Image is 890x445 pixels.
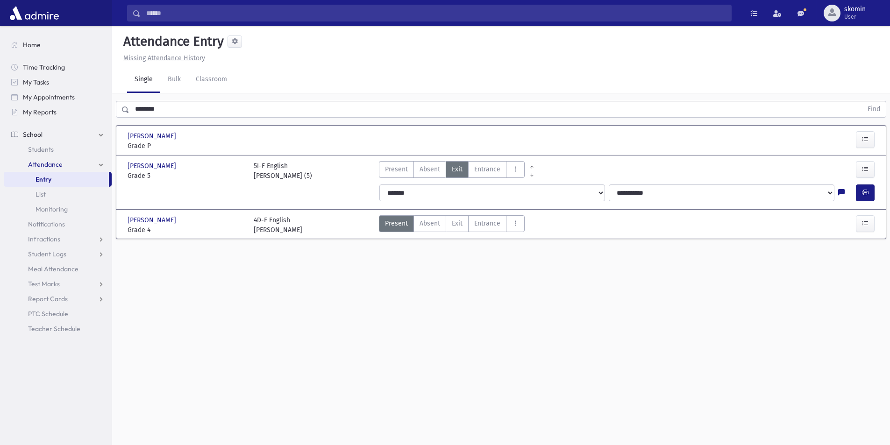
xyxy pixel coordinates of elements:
[141,5,731,21] input: Search
[23,41,41,49] span: Home
[28,145,54,154] span: Students
[28,160,63,169] span: Attendance
[4,75,112,90] a: My Tasks
[36,190,46,198] span: List
[123,54,205,62] u: Missing Attendance History
[474,219,500,228] span: Entrance
[844,13,866,21] span: User
[128,171,244,181] span: Grade 5
[254,161,312,181] div: 5I-F English [PERSON_NAME] (5)
[844,6,866,13] span: skomin
[4,217,112,232] a: Notifications
[4,202,112,217] a: Monitoring
[127,67,160,93] a: Single
[23,63,65,71] span: Time Tracking
[28,325,80,333] span: Teacher Schedule
[128,161,178,171] span: [PERSON_NAME]
[254,215,302,235] div: 4D-F English [PERSON_NAME]
[4,127,112,142] a: School
[4,291,112,306] a: Report Cards
[28,250,66,258] span: Student Logs
[128,141,244,151] span: Grade P
[452,164,463,174] span: Exit
[28,235,60,243] span: Infractions
[4,187,112,202] a: List
[4,60,112,75] a: Time Tracking
[4,232,112,247] a: Infractions
[452,219,463,228] span: Exit
[420,219,440,228] span: Absent
[862,101,886,117] button: Find
[28,280,60,288] span: Test Marks
[188,67,235,93] a: Classroom
[420,164,440,174] span: Absent
[128,131,178,141] span: [PERSON_NAME]
[4,276,112,291] a: Test Marks
[7,4,61,22] img: AdmirePro
[36,175,51,184] span: Entry
[23,78,49,86] span: My Tasks
[160,67,188,93] a: Bulk
[28,295,68,303] span: Report Cards
[4,142,112,157] a: Students
[4,321,112,336] a: Teacher Schedule
[23,93,75,101] span: My Appointments
[28,265,78,273] span: Meal Attendance
[4,105,112,120] a: My Reports
[23,108,57,116] span: My Reports
[120,34,224,49] h5: Attendance Entry
[4,306,112,321] a: PTC Schedule
[4,90,112,105] a: My Appointments
[385,164,408,174] span: Present
[379,215,525,235] div: AttTypes
[28,310,68,318] span: PTC Schedule
[128,225,244,235] span: Grade 4
[4,247,112,261] a: Student Logs
[385,219,408,228] span: Present
[23,130,43,139] span: School
[4,157,112,172] a: Attendance
[128,215,178,225] span: [PERSON_NAME]
[379,161,525,181] div: AttTypes
[120,54,205,62] a: Missing Attendance History
[4,37,112,52] a: Home
[4,172,109,187] a: Entry
[474,164,500,174] span: Entrance
[28,220,65,228] span: Notifications
[4,261,112,276] a: Meal Attendance
[36,205,68,213] span: Monitoring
